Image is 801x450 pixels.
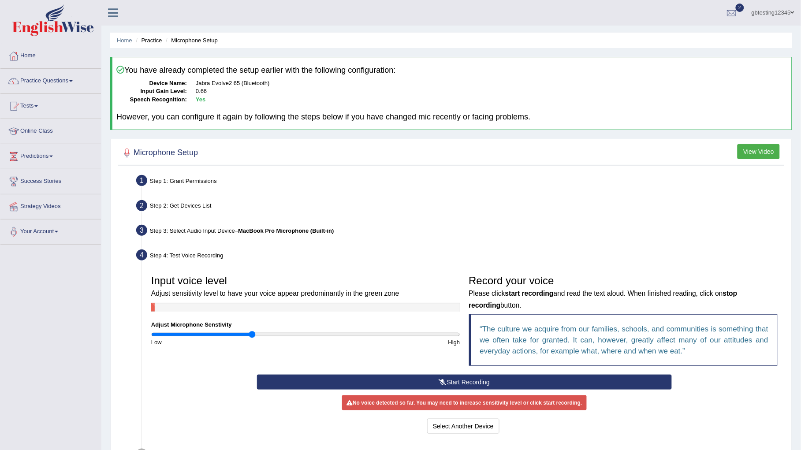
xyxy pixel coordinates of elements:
a: Practice Questions [0,69,101,91]
dd: Jabra Evolve2 65 (Bluetooth) [196,79,788,88]
dt: Input Gain Level: [116,87,187,96]
a: Strategy Videos [0,194,101,216]
b: start recording [505,290,554,297]
b: stop recording [469,290,738,309]
a: Your Account [0,219,101,242]
h4: You have already completed the setup earlier with the following configuration: [116,66,788,75]
div: Step 2: Get Devices List [132,197,788,217]
li: Practice [134,36,162,45]
button: Select Another Device [427,419,499,434]
h2: Microphone Setup [120,146,198,160]
dt: Speech Recognition: [116,96,187,104]
dt: Device Name: [116,79,187,88]
small: Adjust sensitivity level to have your voice appear predominantly in the green zone [151,290,399,297]
a: Predictions [0,144,101,166]
a: Tests [0,94,101,116]
label: Adjust Microphone Senstivity [151,320,232,329]
b: Yes [196,96,205,103]
span: 2 [736,4,745,12]
div: Step 3: Select Audio Input Device [132,222,788,242]
button: View Video [738,144,780,159]
div: Low [147,338,305,346]
q: The culture we acquire from our families, schools, and communities is something that we often tak... [480,325,769,355]
small: Please click and read the text aloud. When finished reading, click on button. [469,290,738,309]
h3: Input voice level [151,275,460,298]
h4: However, you can configure it again by following the steps below if you have changed mic recently... [116,113,788,122]
h3: Record your voice [469,275,778,310]
button: Start Recording [257,375,672,390]
a: Home [0,44,101,66]
li: Microphone Setup [164,36,218,45]
a: Online Class [0,119,101,141]
div: No voice detected so far. You may need to increase sensitivity level or click start recording. [342,395,586,410]
a: Success Stories [0,169,101,191]
div: Step 4: Test Voice Recording [132,247,788,266]
div: Step 1: Grant Permissions [132,172,788,192]
b: MacBook Pro Microphone (Built-in) [238,227,334,234]
a: Home [117,37,132,44]
dd: 0.66 [196,87,788,96]
div: High [305,338,464,346]
span: – [235,227,334,234]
